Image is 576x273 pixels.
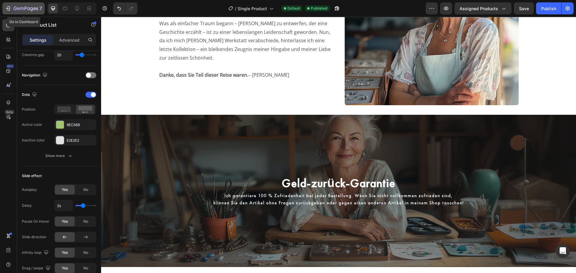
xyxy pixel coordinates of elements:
[30,37,46,43] p: Settings
[556,244,570,258] div: Open Intercom Messenger
[101,17,576,273] iframe: Design area
[113,2,137,14] div: Undo/Redo
[1,175,474,182] p: Ich garantiere 100 % Zufriedenheit bei jeder Bestellung. Wenn Sie nicht vollkommen zufrieden sind,
[22,138,45,143] div: Inactive color
[45,153,73,159] div: Show more
[2,2,45,14] button: 7
[55,49,73,60] input: Auto
[55,200,73,211] input: Auto
[181,159,294,174] strong: Geld-zurück-Garantie
[22,187,37,192] div: Autoplay
[22,264,52,272] div: Drag / swipe
[311,6,327,11] span: Published
[83,266,88,271] span: No
[39,5,42,12] p: 7
[67,122,95,128] div: 9EC569
[22,107,35,112] div: Position
[536,2,561,14] button: Publish
[22,249,50,257] div: Infinity loop
[541,5,556,12] div: Publish
[83,250,88,255] span: No
[514,2,534,14] button: Save
[22,91,38,99] div: Dots
[67,138,95,143] div: E2E2E2
[83,219,88,224] span: No
[1,182,474,190] p: können Sie den Artikel ohne Fragen zurückgeben oder gegen einen anderen Artikel in meinem Shop ta...
[62,266,68,271] span: Yes
[22,150,96,161] button: Show more
[519,6,529,11] span: Save
[22,219,49,224] div: Pause On Hover
[454,2,511,14] button: Assigned Products
[62,187,68,192] span: Yes
[22,52,44,58] div: Columns gap
[22,173,42,179] div: Slide effect
[62,250,68,255] span: Yes
[22,234,46,240] div: Slide direction
[22,203,32,208] div: Delay
[59,37,79,43] p: Advanced
[83,187,88,192] span: No
[460,5,498,12] span: Assigned Products
[22,71,49,79] div: Navigation
[238,5,267,12] span: Single Product
[235,5,236,12] span: /
[22,122,42,127] div: Active color
[29,21,80,28] p: Product List
[287,6,300,11] span: Default
[62,219,68,224] span: Yes
[6,64,14,69] div: 450
[4,110,14,114] div: Beta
